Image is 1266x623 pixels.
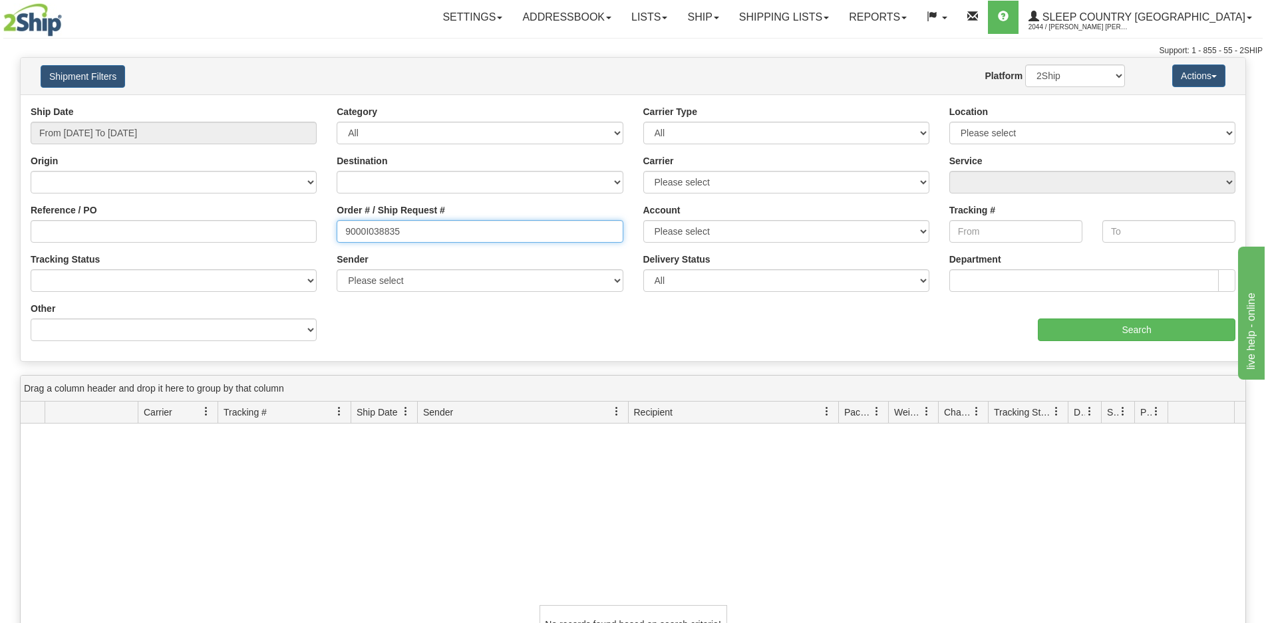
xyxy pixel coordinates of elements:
label: Carrier [643,154,674,168]
span: Packages [844,406,872,419]
span: Tracking # [224,406,267,419]
input: Search [1038,318,1235,341]
a: Carrier filter column settings [195,400,218,423]
div: live help - online [10,8,123,24]
a: Tracking # filter column settings [328,400,351,423]
span: Tracking Status [994,406,1052,419]
a: Charge filter column settings [965,400,988,423]
label: Tracking Status [31,253,100,266]
div: Support: 1 - 855 - 55 - 2SHIP [3,45,1263,57]
label: Account [643,203,681,217]
span: 2044 / [PERSON_NAME] [PERSON_NAME] [1029,21,1128,34]
iframe: chat widget [1235,243,1265,379]
label: Reference / PO [31,203,97,217]
label: Tracking # [949,203,995,217]
button: Shipment Filters [41,65,125,88]
img: logo2044.jpg [3,3,62,37]
label: Location [949,105,988,118]
span: Shipment Issues [1107,406,1118,419]
label: Sender [337,253,368,266]
label: Carrier Type [643,105,697,118]
a: Lists [621,1,677,34]
span: Sender [423,406,453,419]
a: Weight filter column settings [915,400,938,423]
a: Sleep Country [GEOGRAPHIC_DATA] 2044 / [PERSON_NAME] [PERSON_NAME] [1019,1,1262,34]
label: Ship Date [31,105,74,118]
a: Recipient filter column settings [816,400,838,423]
a: Delivery Status filter column settings [1078,400,1101,423]
a: Packages filter column settings [866,400,888,423]
a: Shipping lists [729,1,839,34]
span: Sleep Country [GEOGRAPHIC_DATA] [1039,11,1245,23]
span: Carrier [144,406,172,419]
label: Platform [985,69,1023,82]
span: Weight [894,406,922,419]
div: grid grouping header [21,376,1245,402]
span: Pickup Status [1140,406,1152,419]
a: Reports [839,1,917,34]
label: Delivery Status [643,253,711,266]
a: Ship Date filter column settings [395,400,417,423]
a: Addressbook [512,1,621,34]
button: Actions [1172,64,1225,87]
a: Shipment Issues filter column settings [1112,400,1134,423]
span: Recipient [634,406,673,419]
label: Origin [31,154,58,168]
a: Tracking Status filter column settings [1045,400,1068,423]
a: Pickup Status filter column settings [1145,400,1168,423]
a: Settings [432,1,512,34]
span: Charge [944,406,972,419]
label: Service [949,154,983,168]
span: Delivery Status [1074,406,1085,419]
input: From [949,220,1082,243]
a: Sender filter column settings [605,400,628,423]
label: Destination [337,154,387,168]
label: Category [337,105,377,118]
input: To [1102,220,1235,243]
label: Other [31,302,55,315]
label: Order # / Ship Request # [337,203,445,217]
span: Ship Date [357,406,397,419]
label: Department [949,253,1001,266]
a: Ship [677,1,728,34]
